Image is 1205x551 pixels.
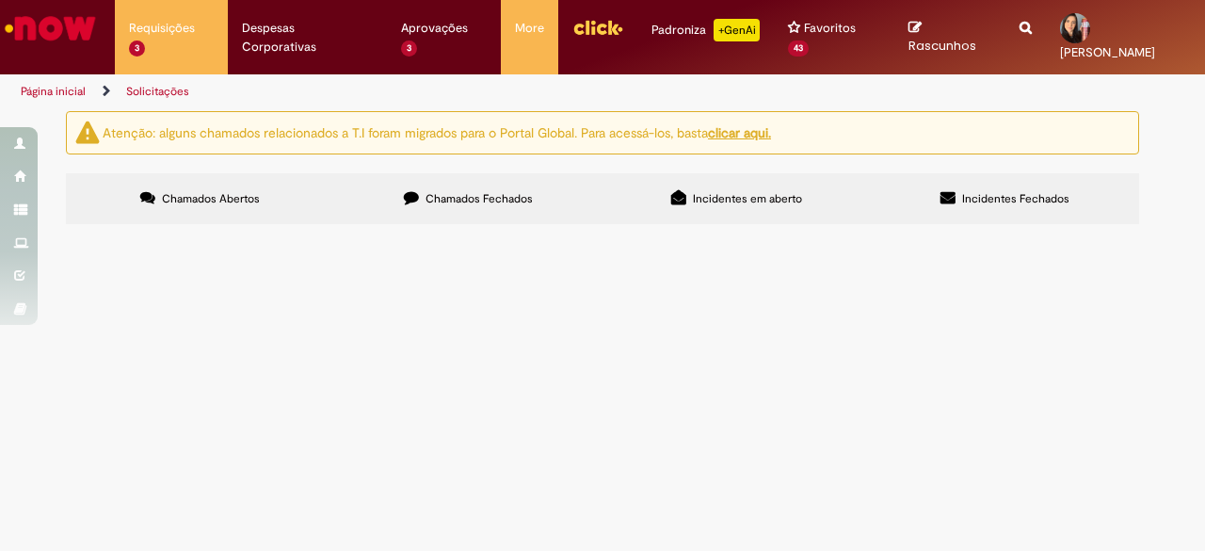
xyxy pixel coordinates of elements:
[804,19,856,38] span: Favoritos
[962,191,1069,206] span: Incidentes Fechados
[572,13,623,41] img: click_logo_yellow_360x200.png
[2,9,99,47] img: ServiceNow
[426,191,533,206] span: Chamados Fechados
[242,19,373,57] span: Despesas Corporativas
[162,191,260,206] span: Chamados Abertos
[21,84,86,99] a: Página inicial
[14,74,789,109] ul: Trilhas de página
[1060,44,1155,60] span: [PERSON_NAME]
[708,124,771,141] a: clicar aqui.
[129,19,195,38] span: Requisições
[714,19,760,41] p: +GenAi
[515,19,544,38] span: More
[788,41,809,57] span: 43
[126,84,189,99] a: Solicitações
[103,124,771,141] ng-bind-html: Atenção: alguns chamados relacionados a T.I foram migrados para o Portal Global. Para acessá-los,...
[908,37,976,55] span: Rascunhos
[651,19,760,41] div: Padroniza
[401,19,468,38] span: Aprovações
[129,41,145,57] span: 3
[401,41,417,57] span: 3
[693,191,802,206] span: Incidentes em aberto
[908,20,992,55] a: Rascunhos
